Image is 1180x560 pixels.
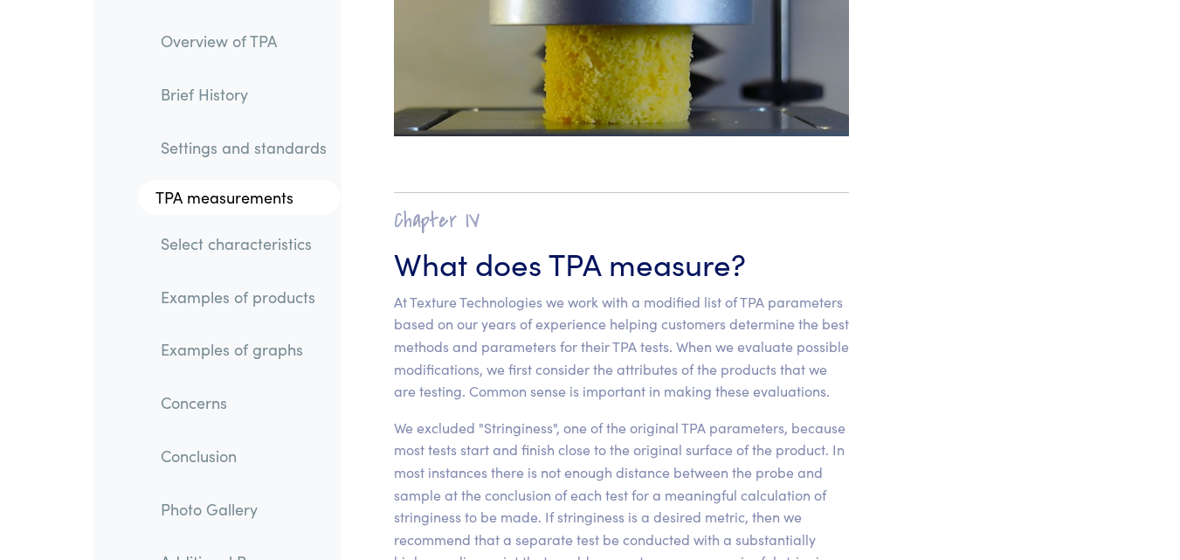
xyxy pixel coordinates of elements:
p: At Texture Technologies we work with a modified list of TPA parameters based on our years of expe... [394,291,849,403]
a: Examples of products [147,277,341,317]
a: Settings and standards [147,127,341,167]
a: Conclusion [147,436,341,476]
a: Examples of graphs [147,329,341,370]
h2: Chapter IV [394,207,849,234]
a: TPA measurements [138,180,341,215]
a: Select characteristics [147,224,341,264]
h3: What does TPA measure? [394,241,849,284]
a: Concerns [147,383,341,423]
a: Photo Gallery [147,488,341,529]
a: Brief History [147,74,341,114]
a: Overview of TPA [147,21,341,61]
